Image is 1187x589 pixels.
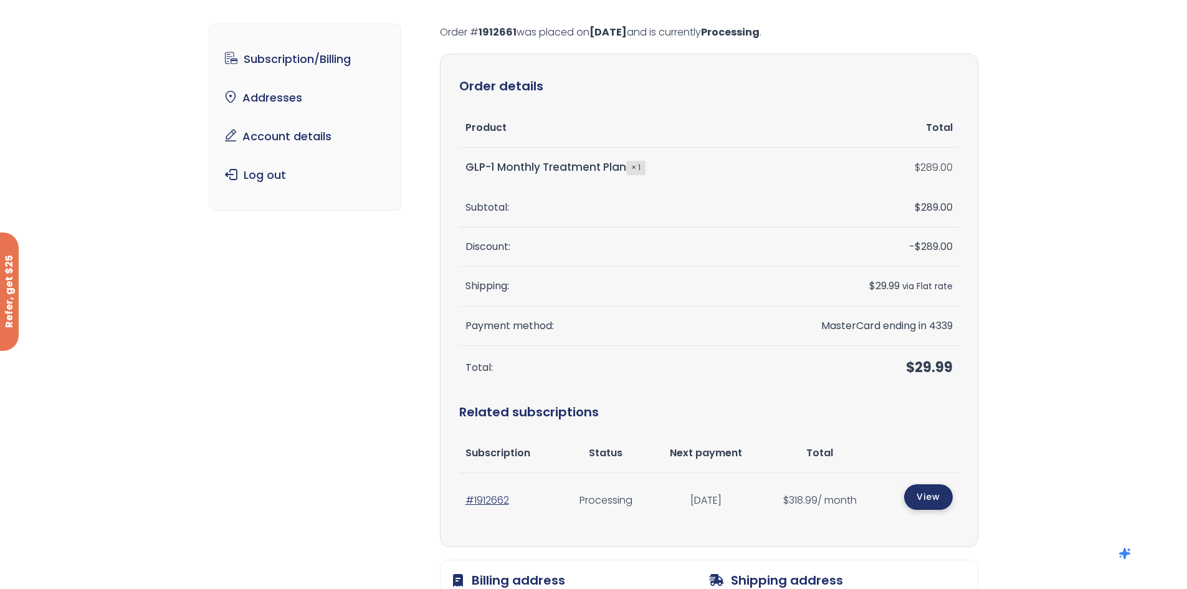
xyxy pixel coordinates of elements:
[459,227,745,267] th: Discount:
[465,493,509,507] a: #1912662
[915,200,953,214] span: 289.00
[209,24,401,211] nav: Account pages
[915,239,953,254] span: 289.00
[562,473,649,527] td: Processing
[459,267,745,306] th: Shipping:
[783,493,789,507] span: $
[869,279,900,293] span: 29.99
[465,446,530,460] span: Subscription
[806,446,833,460] span: Total
[219,46,391,72] a: Subscription/Billing
[459,73,959,99] h2: Order details
[745,108,959,148] th: Total
[869,279,875,293] span: $
[649,473,763,527] td: [DATE]
[915,160,920,175] span: $
[219,162,391,188] a: Log out
[219,123,391,150] a: Account details
[701,25,760,39] mark: Processing
[440,24,978,41] p: Order # was placed on and is currently .
[459,307,745,346] th: Payment method:
[904,484,953,510] a: View
[915,160,953,175] bdi: 289.00
[589,446,622,460] span: Status
[670,446,742,460] span: Next payment
[1085,530,1165,577] button: Get ChatGPT Summary (Ctrl+J)
[915,200,921,214] span: $
[763,473,877,527] td: / month
[589,25,627,39] mark: [DATE]
[626,161,646,175] strong: × 1
[459,148,745,188] td: GLP-1 Monthly Treatment Plan
[915,239,921,254] span: $
[459,188,745,227] th: Subtotal:
[453,573,709,588] h2: Billing address
[745,227,959,267] td: -
[459,390,959,434] h2: Related subscriptions
[783,493,818,507] span: 318.99
[906,358,915,377] span: $
[459,346,745,390] th: Total:
[219,85,391,111] a: Addresses
[479,25,517,39] mark: 1912661
[745,307,959,346] td: MasterCard ending in 4339
[709,573,965,588] h2: Shipping address
[902,280,953,292] small: via Flat rate
[459,108,745,148] th: Product
[906,358,953,377] span: 29.99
